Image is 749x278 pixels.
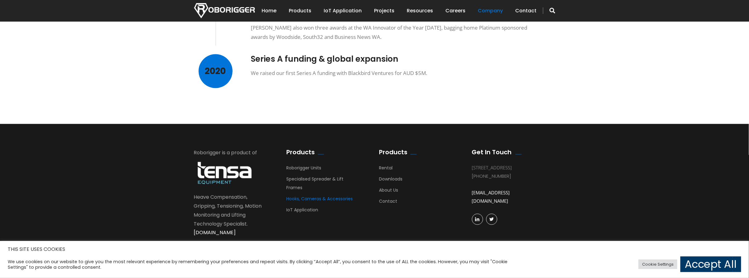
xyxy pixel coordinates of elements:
a: IoT Application [287,207,318,216]
a: IoT Application [324,1,362,20]
h3: Series A funding & global expansion [251,54,541,64]
div: [PHONE_NUMBER] [472,172,546,180]
div: We raised our first Series A funding with Blackbird Ventures for AUD $5M. [251,68,541,78]
a: [DOMAIN_NAME] [194,229,236,236]
a: Contact [515,1,537,20]
a: Twitter [486,214,497,225]
a: Projects [374,1,395,20]
a: Contact [379,198,398,208]
a: Roborigger Units [287,165,322,174]
a: Specialised Spreader & Lift Frames [287,176,344,194]
a: Resources [407,1,433,20]
div: 2020 [199,54,233,88]
a: Cookie Settings [638,259,677,269]
a: Hooks, Cameras & Accessories [287,196,353,205]
a: Accept All [680,256,741,272]
img: Nortech [194,3,255,18]
a: About Us [379,187,398,197]
a: Downloads [379,176,403,185]
a: Home [262,1,277,20]
a: [EMAIL_ADDRESS][DOMAIN_NAME] [472,190,510,204]
div: [STREET_ADDRESS] [472,164,546,172]
h2: Products [287,149,315,156]
h2: Products [379,149,408,156]
h5: THIS SITE USES COOKIES [8,245,741,253]
div: Roborigger is a product of Heave Compensation, Gripping, Tensioning, Motion Monitoring and Liftin... [194,149,268,238]
a: Company [478,1,503,20]
a: Careers [446,1,466,20]
a: Products [289,1,312,20]
div: We use cookies on our website to give you the most relevant experience by remembering your prefer... [8,259,521,270]
a: Rental [379,165,393,174]
h2: Get In Touch [472,149,512,156]
a: linkedin [472,214,483,225]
